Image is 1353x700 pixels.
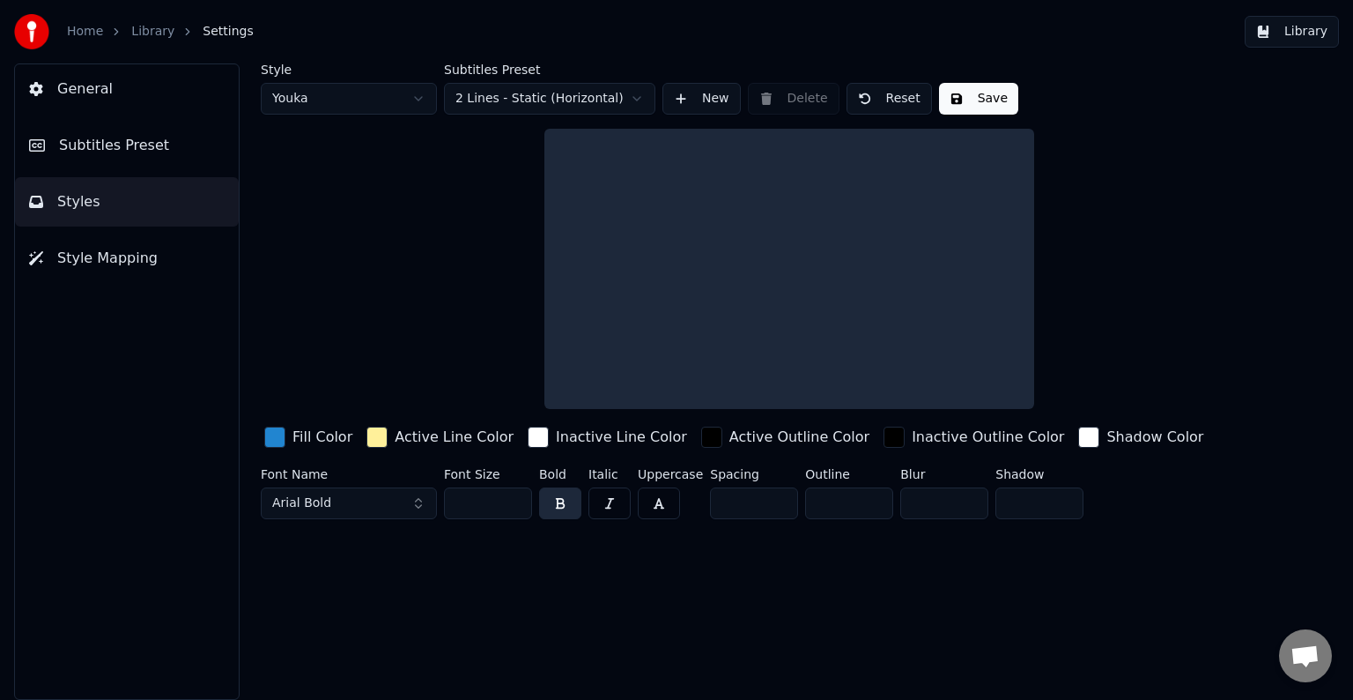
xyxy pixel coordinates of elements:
button: Inactive Outline Color [880,423,1068,451]
div: Shadow Color [1106,427,1203,448]
div: Active Outline Color [729,427,869,448]
span: Settings [203,23,253,41]
label: Font Name [261,468,437,480]
button: Style Mapping [15,234,239,283]
button: General [15,64,239,114]
button: Reset [847,83,932,115]
button: Subtitles Preset [15,121,239,170]
div: Open de chat [1279,629,1332,682]
label: Blur [900,468,988,480]
label: Uppercase [638,468,703,480]
div: Inactive Outline Color [912,427,1064,448]
div: Fill Color [292,427,352,448]
label: Subtitles Preset [444,63,655,76]
label: Italic [588,468,631,480]
label: Spacing [710,468,798,480]
label: Shadow [995,468,1083,480]
a: Library [131,23,174,41]
span: Arial Bold [272,495,331,512]
button: Active Outline Color [698,423,873,451]
nav: breadcrumb [67,23,254,41]
button: Inactive Line Color [524,423,691,451]
button: Styles [15,177,239,227]
button: New [662,83,741,115]
button: Fill Color [261,423,356,451]
label: Font Size [444,468,532,480]
button: Library [1245,16,1339,48]
div: Inactive Line Color [556,427,687,448]
div: Active Line Color [395,427,514,448]
label: Bold [539,468,581,480]
label: Outline [805,468,893,480]
a: Home [67,23,103,41]
span: Style Mapping [57,248,158,269]
button: Save [939,83,1018,115]
span: General [57,78,113,100]
button: Active Line Color [363,423,517,451]
span: Subtitles Preset [59,135,169,156]
button: Shadow Color [1075,423,1207,451]
span: Styles [57,191,100,212]
img: youka [14,14,49,49]
label: Style [261,63,437,76]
